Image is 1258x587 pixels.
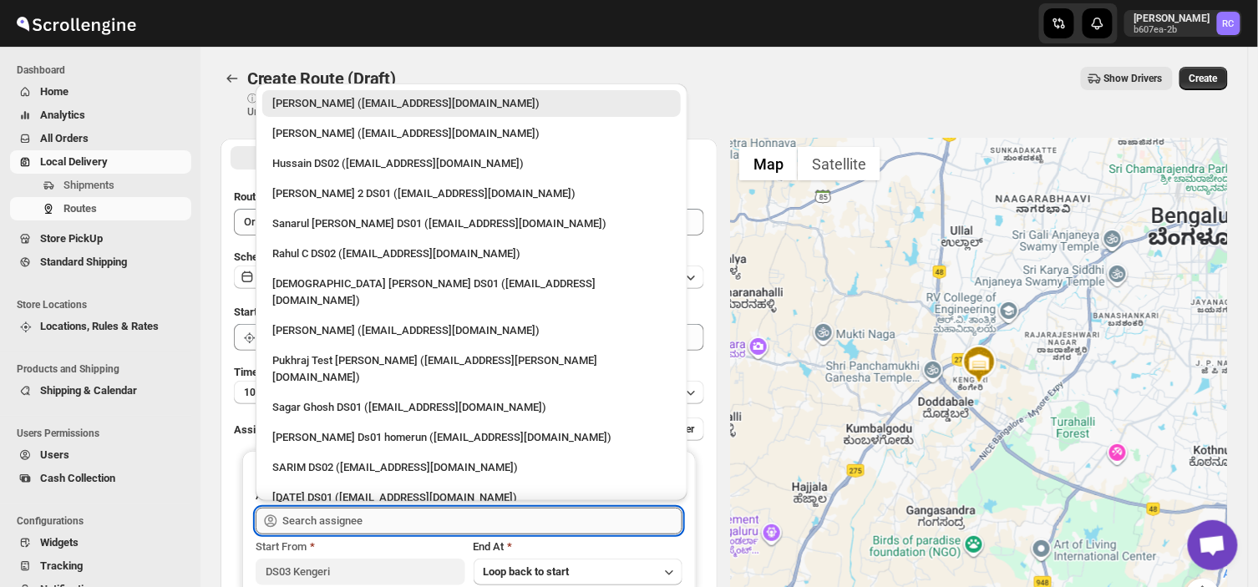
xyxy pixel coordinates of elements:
[10,197,191,220] button: Routes
[40,155,108,168] span: Local Delivery
[63,179,114,191] span: Shipments
[40,132,89,144] span: All Orders
[272,125,671,142] div: [PERSON_NAME] ([EMAIL_ADDRESS][DOMAIN_NAME])
[739,147,798,180] button: Show street map
[40,448,69,461] span: Users
[247,92,510,119] p: ⓘ Shipments can also be added from Shipments menu Unrouted tab
[10,315,191,338] button: Locations, Rules & Rates
[10,443,191,467] button: Users
[1081,67,1173,90] button: Show Drivers
[244,386,294,399] span: 10 minutes
[474,539,682,555] div: End At
[234,423,279,436] span: Assign to
[1190,72,1218,85] span: Create
[256,90,687,117] li: Rahul Chopra (pukhraj@home-run.co)
[256,207,687,237] li: Sanarul Haque DS01 (fefifag638@adosnan.com)
[256,314,687,344] li: Vikas Rathod (lolegiy458@nalwan.com)
[272,155,671,172] div: Hussain DS02 ([EMAIL_ADDRESS][DOMAIN_NAME])
[231,146,468,170] button: All Route Options
[10,104,191,127] button: Analytics
[17,298,192,311] span: Store Locations
[256,117,687,147] li: Mujakkir Benguli (voweh79617@daypey.com)
[221,67,244,90] button: Routes
[272,322,671,339] div: [PERSON_NAME] ([EMAIL_ADDRESS][DOMAIN_NAME])
[272,95,671,112] div: [PERSON_NAME] ([EMAIL_ADDRESS][DOMAIN_NAME])
[234,266,704,289] button: [DATE]|[DATE]
[256,481,687,511] li: Raja DS01 (gasecig398@owlny.com)
[40,559,83,572] span: Tracking
[1179,67,1228,90] button: Create
[40,232,103,245] span: Store PickUp
[1104,72,1163,85] span: Show Drivers
[17,427,192,440] span: Users Permissions
[40,109,85,121] span: Analytics
[1134,12,1210,25] p: [PERSON_NAME]
[40,472,115,484] span: Cash Collection
[256,177,687,207] li: Ali Husain 2 DS01 (petec71113@advitize.com)
[40,320,159,332] span: Locations, Rules & Rates
[256,451,687,481] li: SARIM DS02 (xititor414@owlny.com)
[40,85,68,98] span: Home
[10,554,191,578] button: Tracking
[10,174,191,197] button: Shipments
[272,489,671,506] div: [DATE] DS01 ([EMAIL_ADDRESS][DOMAIN_NAME])
[1134,25,1210,35] p: b607ea-2b
[17,362,192,376] span: Products and Shipping
[10,467,191,490] button: Cash Collection
[13,3,139,44] img: ScrollEngine
[17,514,192,528] span: Configurations
[234,190,292,203] span: Route Name
[40,384,137,397] span: Shipping & Calendar
[40,536,79,549] span: Widgets
[1217,12,1240,35] span: Rahul Chopra
[234,209,704,235] input: Eg: Bengaluru Route
[272,276,671,309] div: [DEMOGRAPHIC_DATA] [PERSON_NAME] DS01 ([EMAIL_ADDRESS][DOMAIN_NAME])
[798,147,880,180] button: Show satellite imagery
[272,429,671,446] div: [PERSON_NAME] Ds01 homerun ([EMAIL_ADDRESS][DOMAIN_NAME])
[1223,18,1235,29] text: RC
[256,344,687,391] li: Pukhraj Test Grewal (lesogip197@pariag.com)
[272,459,671,476] div: SARIM DS02 ([EMAIL_ADDRESS][DOMAIN_NAME])
[256,540,307,553] span: Start From
[272,215,671,232] div: Sanarul [PERSON_NAME] DS01 ([EMAIL_ADDRESS][DOMAIN_NAME])
[10,127,191,150] button: All Orders
[234,306,366,318] span: Start Location (Warehouse)
[272,399,671,416] div: Sagar Ghosh DS01 ([EMAIL_ADDRESS][DOMAIN_NAME])
[484,565,570,578] span: Loop back to start
[10,379,191,402] button: Shipping & Calendar
[256,421,687,451] li: Sourav Ds01 homerun (bamij29633@eluxeer.com)
[234,366,302,378] span: Time Per Stop
[17,63,192,77] span: Dashboard
[272,185,671,202] div: [PERSON_NAME] 2 DS01 ([EMAIL_ADDRESS][DOMAIN_NAME])
[474,559,682,585] button: Loop back to start
[247,68,396,89] span: Create Route (Draft)
[10,80,191,104] button: Home
[256,147,687,177] li: Hussain DS02 (jarav60351@abatido.com)
[256,237,687,267] li: Rahul C DS02 (rahul.chopra@home-run.co)
[63,202,97,215] span: Routes
[1124,10,1242,37] button: User menu
[256,391,687,421] li: Sagar Ghosh DS01 (loneyoj483@downlor.com)
[272,352,671,386] div: Pukhraj Test [PERSON_NAME] ([EMAIL_ADDRESS][PERSON_NAME][DOMAIN_NAME])
[272,245,671,262] div: Rahul C DS02 ([EMAIL_ADDRESS][DOMAIN_NAME])
[1188,520,1238,570] a: Open chat
[10,531,191,554] button: Widgets
[282,508,682,534] input: Search assignee
[256,267,687,314] li: Islam Laskar DS01 (vixib74172@ikowat.com)
[40,256,127,268] span: Standard Shipping
[234,250,301,263] span: Scheduled for
[234,381,704,404] button: 10 minutes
